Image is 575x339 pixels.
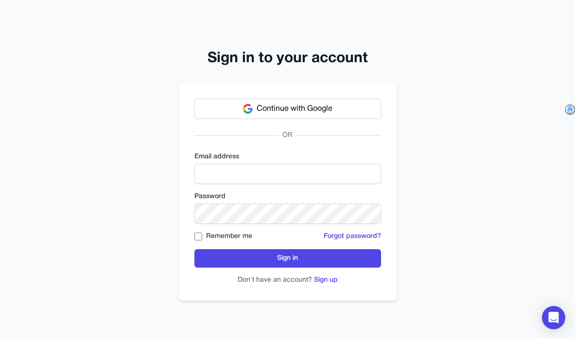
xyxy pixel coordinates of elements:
p: Don't have an account? [194,275,381,285]
label: Email address [194,152,381,162]
img: Google [243,104,253,114]
button: Sign in [194,249,381,268]
button: Continue with Google [194,99,381,119]
div: Open Intercom Messenger [542,306,565,329]
label: Password [194,192,381,202]
button: Sign up [314,275,338,285]
span: OR [279,131,296,140]
h2: Sign in to your account [179,50,397,68]
button: Forgot password? [324,232,381,241]
label: Remember me [206,232,252,241]
span: Continue with Google [257,103,332,115]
